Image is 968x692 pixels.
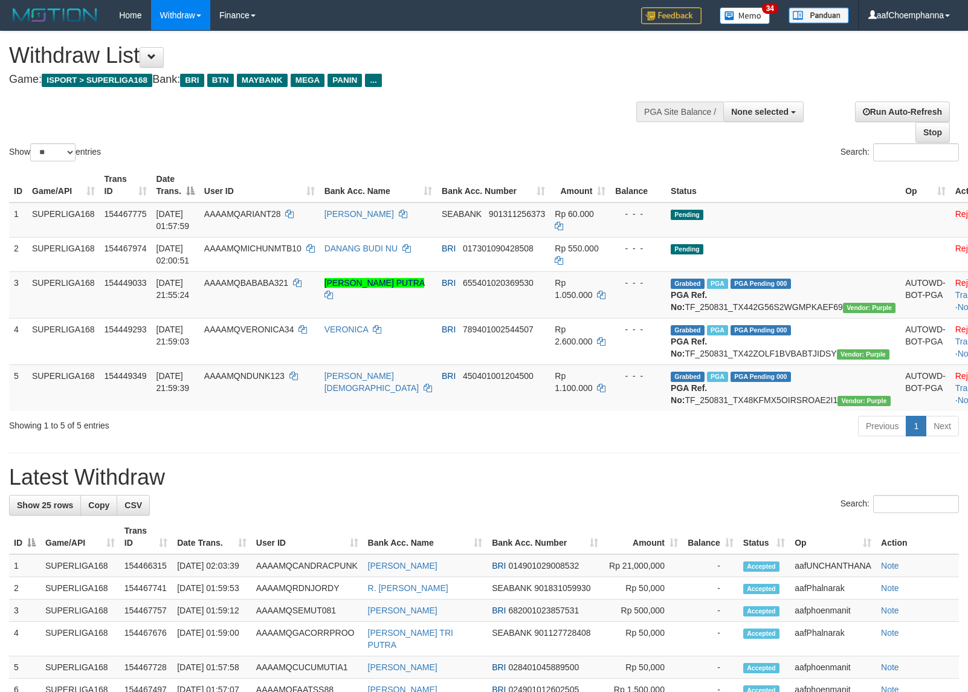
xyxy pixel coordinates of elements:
span: [DATE] 21:55:24 [156,278,190,300]
span: Vendor URL: https://trx4.1velocity.biz [837,396,890,406]
span: 34 [762,3,778,14]
a: Previous [858,416,906,436]
td: - [683,656,738,679]
td: AAAAMQGACORRPROO [251,622,363,656]
a: [PERSON_NAME][DEMOGRAPHIC_DATA] [324,371,419,393]
td: AUTOWD-BOT-PGA [900,271,950,318]
span: AAAAMQNDUNK123 [204,371,285,381]
td: [DATE] 02:03:39 [172,554,251,577]
td: Rp 50,000 [603,577,683,600]
a: Next [926,416,959,436]
span: Marked by aafheankoy [707,325,728,335]
td: SUPERLIGA168 [40,622,120,656]
td: SUPERLIGA168 [27,364,100,411]
th: Op: activate to sort column ascending [900,168,950,202]
h1: Latest Withdraw [9,465,959,490]
a: CSV [117,495,150,516]
img: MOTION_logo.png [9,6,101,24]
span: BRI [442,371,456,381]
td: Rp 50,000 [603,622,683,656]
td: aafphoenmanit [790,600,876,622]
td: SUPERLIGA168 [40,554,120,577]
td: 5 [9,364,27,411]
span: BRI [180,74,204,87]
td: 2 [9,577,40,600]
span: None selected [731,107,789,117]
td: SUPERLIGA168 [40,656,120,679]
td: 4 [9,318,27,364]
td: AAAAMQCUCUMUTIA1 [251,656,363,679]
th: Bank Acc. Name: activate to sort column ascending [363,520,488,554]
div: - - - [615,323,661,335]
span: BRI [492,606,506,615]
td: Rp 21,000,000 [603,554,683,577]
th: ID [9,168,27,202]
span: SEABANK [442,209,482,219]
td: 3 [9,271,27,318]
span: Grabbed [671,325,705,335]
span: Marked by aafheankoy [707,372,728,382]
span: Copy 017301090428508 to clipboard [463,244,534,253]
span: Accepted [743,584,779,594]
td: 154467757 [120,600,172,622]
td: aafUNCHANTHANA [790,554,876,577]
td: 154467728 [120,656,172,679]
label: Search: [841,495,959,513]
th: Status: activate to sort column ascending [738,520,790,554]
td: SUPERLIGA168 [27,318,100,364]
span: Show 25 rows [17,500,73,510]
span: Copy 901311256373 to clipboard [489,209,545,219]
td: Rp 50,000 [603,656,683,679]
label: Search: [841,143,959,161]
h1: Withdraw List [9,44,633,68]
span: Accepted [743,629,779,639]
th: Amount: activate to sort column ascending [603,520,683,554]
div: - - - [615,370,661,382]
th: Game/API: activate to sort column ascending [27,168,100,202]
td: Rp 500,000 [603,600,683,622]
a: [PERSON_NAME] [368,662,437,672]
img: Feedback.jpg [641,7,702,24]
span: Rp 2.600.000 [555,325,592,346]
td: TF_250831_TX48KFMX5OIRSROAE2I1 [666,364,900,411]
span: AAAAMQBABABA321 [204,278,288,288]
span: Rp 1.100.000 [555,371,592,393]
span: BRI [442,278,456,288]
input: Search: [873,143,959,161]
span: SEABANK [492,583,532,593]
td: 2 [9,237,27,271]
td: TF_250831_TX42ZOLF1BVBABTJIDSY [666,318,900,364]
td: SUPERLIGA168 [40,600,120,622]
span: ISPORT > SUPERLIGA168 [42,74,152,87]
th: User ID: activate to sort column ascending [251,520,363,554]
a: Note [881,561,899,571]
span: MEGA [291,74,325,87]
td: 154467676 [120,622,172,656]
a: [PERSON_NAME] TRI PUTRA [368,628,453,650]
td: TF_250831_TX442G56S2WGMPKAEF69 [666,271,900,318]
b: PGA Ref. No: [671,337,707,358]
div: PGA Site Balance / [636,102,723,122]
th: Trans ID: activate to sort column ascending [100,168,152,202]
span: PGA Pending [731,279,791,289]
span: 154467775 [105,209,147,219]
span: PGA Pending [731,372,791,382]
span: BRI [442,244,456,253]
a: DANANG BUDI NU [324,244,398,253]
label: Show entries [9,143,101,161]
div: - - - [615,242,661,254]
div: - - - [615,208,661,220]
th: Balance [610,168,666,202]
input: Search: [873,495,959,513]
td: 154467741 [120,577,172,600]
td: SUPERLIGA168 [40,577,120,600]
span: Rp 550.000 [555,244,598,253]
th: Date Trans.: activate to sort column descending [152,168,199,202]
a: 1 [906,416,926,436]
span: Rp 1.050.000 [555,278,592,300]
a: Note [881,662,899,672]
a: R. [PERSON_NAME] [368,583,448,593]
a: Run Auto-Refresh [855,102,950,122]
span: Vendor URL: https://trx4.1velocity.biz [843,303,895,313]
span: CSV [124,500,142,510]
